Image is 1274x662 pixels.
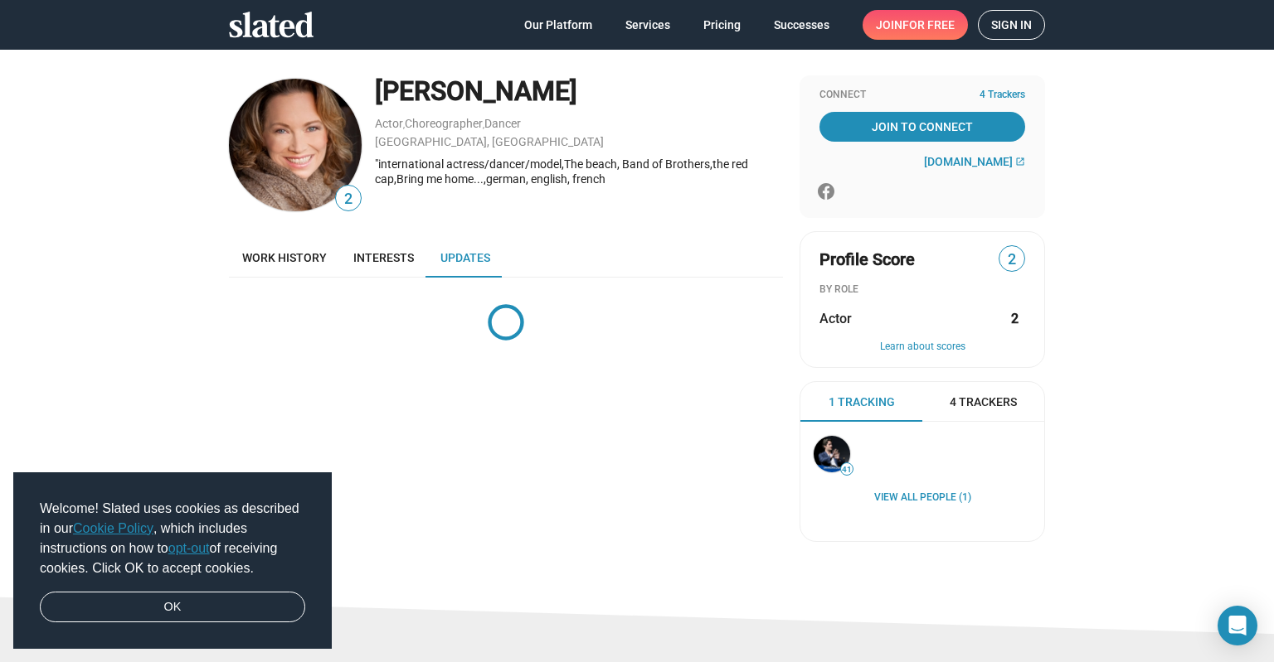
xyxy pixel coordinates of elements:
a: Updates [427,238,503,278]
span: Profile Score [819,249,915,271]
a: opt-out [168,541,210,555]
span: Join To Connect [823,112,1022,142]
a: Services [612,10,683,40]
span: Sign in [991,11,1032,39]
a: Pricing [690,10,754,40]
span: Welcome! Slated uses cookies as described in our , which includes instructions on how to of recei... [40,499,305,578]
span: 1 Tracking [829,394,895,410]
a: Choreographer [405,117,483,130]
a: dismiss cookie message [40,592,305,623]
span: 2 [999,249,1024,271]
div: "international actress/dancer/model,The beach, Band of Brothers,the red cap,Bring me home...,germ... [375,157,783,187]
a: Joinfor free [863,10,968,40]
span: Work history [242,251,327,264]
a: Successes [761,10,843,40]
div: [PERSON_NAME] [375,74,783,109]
span: 2 [336,188,361,210]
div: Open Intercom Messenger [1218,606,1257,645]
span: Our Platform [524,10,592,40]
span: 4 Trackers [980,89,1025,102]
mat-icon: open_in_new [1015,157,1025,167]
button: Learn about scores [819,341,1025,354]
a: View all People (1) [874,491,971,505]
span: for free [902,10,955,40]
div: BY ROLE [819,283,1025,297]
img: Stephan Paternot [814,436,850,472]
a: Our Platform [511,10,605,40]
span: 41 [841,465,853,475]
span: Interests [353,251,414,264]
img: Isabella Seibert-Leihener [229,79,362,211]
a: Actor [375,117,403,130]
span: Pricing [703,10,741,40]
a: Dancer [484,117,521,130]
a: Join To Connect [819,112,1025,142]
span: [DOMAIN_NAME] [924,155,1013,168]
span: , [403,120,405,129]
a: Work history [229,238,340,278]
div: cookieconsent [13,472,332,650]
span: , [483,120,484,129]
span: 4 Trackers [950,394,1017,410]
strong: 2 [1011,310,1019,327]
a: Interests [340,238,427,278]
div: Connect [819,89,1025,102]
a: Sign in [978,10,1045,40]
span: Successes [774,10,829,40]
a: [GEOGRAPHIC_DATA], [GEOGRAPHIC_DATA] [375,135,604,148]
a: [DOMAIN_NAME] [924,155,1025,168]
span: Join [876,10,955,40]
span: Actor [819,310,852,327]
span: Updates [440,251,490,264]
span: Services [625,10,670,40]
a: Cookie Policy [73,521,153,535]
